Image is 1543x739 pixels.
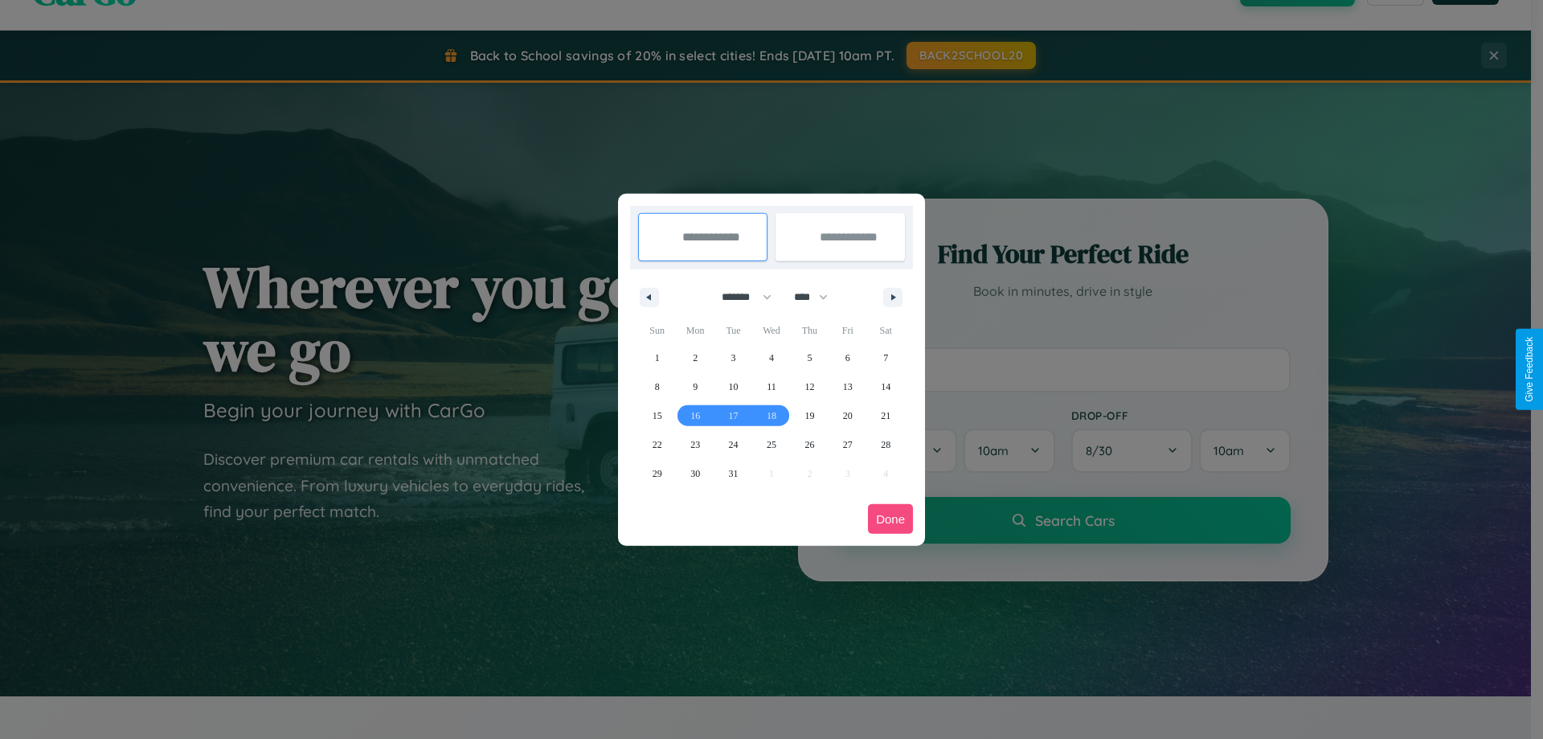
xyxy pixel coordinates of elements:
[804,401,814,430] span: 19
[767,372,776,401] span: 11
[638,318,676,343] span: Sun
[791,401,829,430] button: 19
[867,430,905,459] button: 28
[655,343,660,372] span: 1
[767,430,776,459] span: 25
[729,372,739,401] span: 10
[729,459,739,488] span: 31
[693,372,698,401] span: 9
[752,430,790,459] button: 25
[791,372,829,401] button: 12
[829,430,866,459] button: 27
[843,430,853,459] span: 27
[829,372,866,401] button: 13
[676,401,714,430] button: 16
[653,459,662,488] span: 29
[1524,337,1535,402] div: Give Feedback
[752,401,790,430] button: 18
[829,343,866,372] button: 6
[881,401,890,430] span: 21
[638,372,676,401] button: 8
[676,459,714,488] button: 30
[690,459,700,488] span: 30
[843,372,853,401] span: 13
[867,318,905,343] span: Sat
[731,343,736,372] span: 3
[638,401,676,430] button: 15
[655,372,660,401] span: 8
[829,318,866,343] span: Fri
[881,430,890,459] span: 28
[868,504,913,534] button: Done
[807,343,812,372] span: 5
[752,318,790,343] span: Wed
[714,343,752,372] button: 3
[690,401,700,430] span: 16
[769,343,774,372] span: 4
[676,343,714,372] button: 2
[714,372,752,401] button: 10
[714,459,752,488] button: 31
[804,430,814,459] span: 26
[729,401,739,430] span: 17
[867,343,905,372] button: 7
[638,459,676,488] button: 29
[693,343,698,372] span: 2
[791,343,829,372] button: 5
[676,318,714,343] span: Mon
[804,372,814,401] span: 12
[867,372,905,401] button: 14
[676,430,714,459] button: 23
[883,343,888,372] span: 7
[653,401,662,430] span: 15
[767,401,776,430] span: 18
[714,430,752,459] button: 24
[845,343,850,372] span: 6
[843,401,853,430] span: 20
[690,430,700,459] span: 23
[752,343,790,372] button: 4
[867,401,905,430] button: 21
[791,318,829,343] span: Thu
[881,372,890,401] span: 14
[676,372,714,401] button: 9
[653,430,662,459] span: 22
[638,343,676,372] button: 1
[752,372,790,401] button: 11
[791,430,829,459] button: 26
[729,430,739,459] span: 24
[638,430,676,459] button: 22
[829,401,866,430] button: 20
[714,318,752,343] span: Tue
[714,401,752,430] button: 17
